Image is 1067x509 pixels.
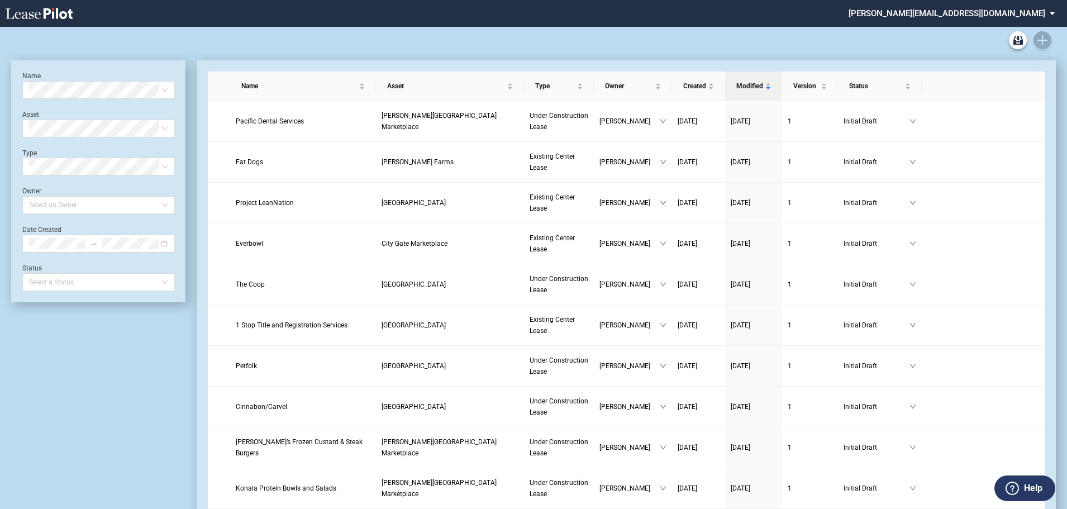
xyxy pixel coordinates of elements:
span: [PERSON_NAME] [599,401,660,412]
span: Gladden Farms [382,158,454,166]
label: Help [1024,481,1042,496]
span: [DATE] [678,280,697,288]
span: [DATE] [731,158,750,166]
a: [DATE] [731,360,777,372]
span: 1 [788,321,792,329]
span: Fat Dogs [236,158,263,166]
a: 1 [788,238,832,249]
a: [GEOGRAPHIC_DATA] [382,197,518,208]
span: down [660,403,666,410]
span: [PERSON_NAME] [599,238,660,249]
span: Project LeanNation [236,199,294,207]
span: [DATE] [678,444,697,451]
span: Under Construction Lease [530,438,588,457]
a: [DATE] [678,156,720,168]
span: down [660,363,666,369]
span: down [660,240,666,247]
th: Type [524,72,594,101]
span: [DATE] [678,240,697,248]
span: Initial Draft [844,156,909,168]
span: Pacific Dental Services [236,117,304,125]
span: [DATE] [731,403,750,411]
a: [PERSON_NAME] Farms [382,156,518,168]
span: Initial Draft [844,442,909,453]
th: Created [672,72,725,101]
span: Created [683,80,706,92]
a: [DATE] [678,483,720,494]
a: Existing Center Lease [530,151,588,173]
span: [DATE] [678,484,697,492]
a: [DATE] [731,156,777,168]
span: 1 [788,280,792,288]
span: [DATE] [731,444,750,451]
span: Petfolk [236,362,257,370]
th: Name [230,72,377,101]
label: Name [22,72,41,80]
a: [DATE] [731,197,777,208]
span: [DATE] [731,280,750,288]
span: [PERSON_NAME] [599,279,660,290]
span: [DATE] [678,158,697,166]
a: Under Construction Lease [530,355,588,377]
span: 1 [788,117,792,125]
span: The Coop [236,280,265,288]
span: Circle Cross Ranch [382,321,446,329]
th: Asset [376,72,524,101]
span: Name [241,80,358,92]
a: 1 [788,401,832,412]
span: 1 [788,240,792,248]
span: [DATE] [731,240,750,248]
a: [DATE] [731,401,777,412]
span: 1 [788,403,792,411]
th: Modified [725,72,782,101]
a: [DATE] [678,360,720,372]
span: [PERSON_NAME] [599,156,660,168]
label: Status [22,264,42,272]
span: Asset [387,80,505,92]
span: Freddy’s Frozen Custard & Steak Burgers [236,438,363,457]
a: [GEOGRAPHIC_DATA] [382,401,518,412]
a: Archive [1009,31,1027,49]
a: Existing Center Lease [530,192,588,214]
a: Pacific Dental Services [236,116,371,127]
a: Under Construction Lease [530,436,588,459]
a: [DATE] [678,401,720,412]
span: Under Construction Lease [530,356,588,375]
span: Type [535,80,575,92]
span: [PERSON_NAME] [599,442,660,453]
a: [PERSON_NAME][GEOGRAPHIC_DATA] Marketplace [382,477,518,500]
a: Under Construction Lease [530,273,588,296]
span: [PERSON_NAME] [599,483,660,494]
a: Project LeanNation [236,197,371,208]
span: down [909,159,916,165]
a: [DATE] [678,442,720,453]
span: Under Construction Lease [530,275,588,294]
a: [DATE] [678,320,720,331]
span: Under Construction Lease [530,112,588,131]
a: [DATE] [731,442,777,453]
span: Harvest Grove [382,362,446,370]
span: 1 [788,484,792,492]
span: [PERSON_NAME] [599,360,660,372]
button: Help [994,475,1055,501]
label: Type [22,149,37,157]
span: Version [793,80,819,92]
span: 1 [788,158,792,166]
span: Initial Draft [844,401,909,412]
span: down [909,118,916,125]
span: [DATE] [678,321,697,329]
span: down [909,363,916,369]
a: Existing Center Lease [530,232,588,255]
a: [DATE] [678,279,720,290]
a: [PERSON_NAME][GEOGRAPHIC_DATA] Marketplace [382,436,518,459]
label: Owner [22,187,41,195]
a: Cinnabon/Carvel [236,401,371,412]
a: 1 Stop Title and Registration Services [236,320,371,331]
span: Harvest Grove [382,403,446,411]
a: [DATE] [678,238,720,249]
span: Modified [736,80,763,92]
a: 1 [788,279,832,290]
span: Initial Draft [844,320,909,331]
span: [PERSON_NAME] [599,197,660,208]
span: [DATE] [678,117,697,125]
